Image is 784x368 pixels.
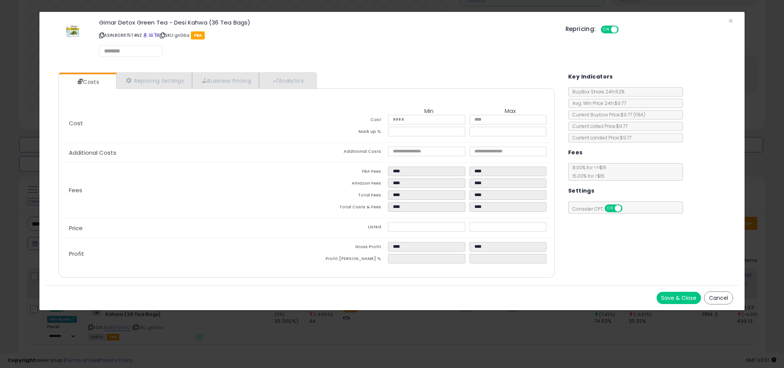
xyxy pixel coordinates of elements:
[63,120,306,126] p: Cost
[307,167,388,178] td: FBA Fees
[154,32,158,38] a: Your listing only
[59,74,116,90] a: Costs
[657,292,701,304] button: Save & Close
[143,32,147,38] a: BuyBox page
[469,108,551,115] th: Max
[63,150,306,156] p: Additional Costs
[191,31,205,39] span: FBA
[307,202,388,214] td: Total Costs & Fees
[149,32,153,38] a: All offer listings
[569,100,626,106] span: Avg. Win Price 24h: $9.77
[569,111,645,118] span: Current Buybox Price:
[569,88,624,95] span: BuyBox Share 24h: 52%
[569,134,631,141] span: Current Landed Price: $9.77
[601,26,611,33] span: ON
[307,254,388,266] td: Profit [PERSON_NAME] %
[569,123,628,129] span: Current Listed Price: $9.77
[307,178,388,190] td: Amazon Fees
[307,242,388,254] td: Gross Profit
[192,73,259,88] a: Business Pricing
[116,73,192,88] a: Repricing Settings
[99,20,554,25] h3: Girnar Detox Green Tea - Desi Kahwa (36 Tea Bags)
[566,26,596,32] h5: Repricing:
[307,147,388,159] td: Additional Costs
[621,111,645,118] span: $9.77
[307,127,388,139] td: Mark up %
[704,291,733,304] button: Cancel
[728,15,733,26] span: ×
[568,148,583,157] h5: Fees
[633,111,645,118] span: ( FBA )
[605,205,615,212] span: ON
[569,206,632,212] span: Consider CPT:
[61,20,84,43] img: 31TeIwsdQML._SL60_.jpg
[99,29,554,41] p: ASIN: B08875T4NZ | SKU: gn06a
[63,187,306,193] p: Fees
[621,205,633,212] span: OFF
[307,115,388,127] td: Cost
[569,173,605,179] span: 15.00 % for > $15
[63,225,306,231] p: Price
[307,190,388,202] td: Total Fees
[63,251,306,257] p: Profit
[259,73,316,88] a: Analytics
[569,164,606,179] span: 8.00 % for <= $15
[388,108,469,115] th: Min
[568,72,613,82] h5: Key Indicators
[617,26,629,33] span: OFF
[307,222,388,234] td: Listed
[568,186,594,196] h5: Settings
